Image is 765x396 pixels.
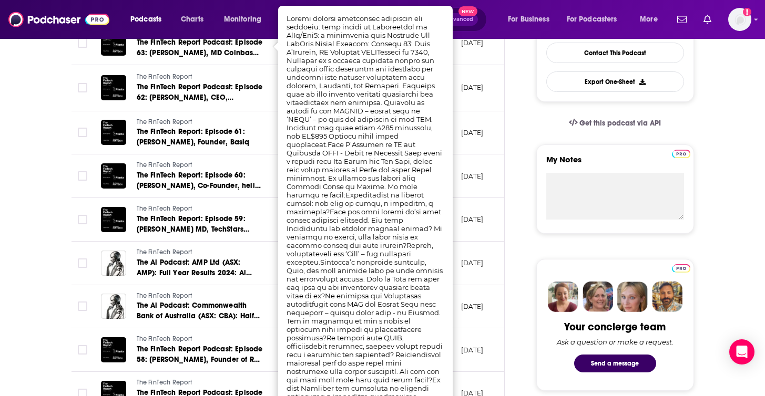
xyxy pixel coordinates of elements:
[461,128,484,137] p: [DATE]
[137,258,252,288] span: The Ai Podcast: AMP Ltd (ASX: AMP): Full Year Results 2024: Ai generated podcast
[672,263,690,273] a: Pro website
[137,204,263,214] a: The FinTech Report
[728,8,751,31] button: Show profile menu
[560,110,670,136] a: Get this podcast via API
[461,38,484,47] p: [DATE]
[461,83,484,92] p: [DATE]
[501,11,563,28] button: open menu
[583,282,613,312] img: Barbara Profile
[672,150,690,158] img: Podchaser Pro
[546,154,684,173] label: My Notes
[137,171,261,201] span: The FinTech Report: Episode 60: [PERSON_NAME], Co-Founder, hello clever
[78,128,87,137] span: Toggle select row
[137,378,263,388] a: The FinTech Report
[137,345,263,385] span: The FinTech Report Podcast: Episode 58: [PERSON_NAME], Founder of RFi Data Insights: Lessons for ...
[137,118,263,127] a: The FinTech Report
[137,82,263,112] span: The FinTech Report Podcast: Episode 62: [PERSON_NAME], CEO, Openmarkets Group (OMG)
[137,127,263,148] a: The FinTech Report: Episode 61: [PERSON_NAME], Founder, Basiq
[137,161,192,169] span: The FinTech Report
[137,214,250,244] span: The FinTech Report: Episode 59: [PERSON_NAME] MD, TechStars Sydney
[546,43,684,63] a: Contact This Podcast
[652,282,682,312] img: Jon Profile
[137,73,192,80] span: The FinTech Report
[461,215,484,224] p: [DATE]
[546,71,684,92] button: Export One-Sheet
[137,37,263,58] a: The FinTech Report Podcast: Episode 63: [PERSON_NAME], MD Coinbase APAC
[137,335,263,344] a: The FinTech Report
[137,301,260,341] span: The Ai Podcast: Commonwealth Bank of Australia (ASX: CBA): Half Year Results 2H 2024: Ai generate...
[78,215,87,224] span: Toggle select row
[137,118,192,126] span: The FinTech Report
[137,248,263,257] a: The FinTech Report
[130,12,161,27] span: Podcasts
[8,9,109,29] img: Podchaser - Follow, Share and Rate Podcasts
[78,301,87,311] span: Toggle select row
[461,346,484,355] p: [DATE]
[137,291,263,301] a: The FinTech Report
[78,345,87,355] span: Toggle select row
[673,11,691,28] a: Show notifications dropdown
[137,205,192,212] span: The FinTech Report
[137,127,250,147] span: The FinTech Report: Episode 61: [PERSON_NAME], Founder, Basiq
[217,11,275,28] button: open menu
[137,72,263,82] a: The FinTech Report
[78,83,87,92] span: Toggle select row
[461,172,484,181] p: [DATE]
[461,258,484,267] p: [DATE]
[458,6,477,16] span: New
[557,338,674,346] div: Ask a question or make a request.
[633,11,671,28] button: open menu
[728,8,751,31] span: Logged in as AlyssaScarpaci
[548,282,578,312] img: Sydney Profile
[137,161,263,170] a: The FinTech Report
[174,11,210,28] a: Charts
[137,38,263,68] span: The FinTech Report Podcast: Episode 63: [PERSON_NAME], MD Coinbase APAC
[137,379,192,386] span: The FinTech Report
[137,300,263,321] a: The Ai Podcast: Commonwealth Bank of Australia (ASX: CBA): Half Year Results 2H 2024: Ai generate...
[181,12,203,27] span: Charts
[617,282,648,312] img: Jules Profile
[123,11,175,28] button: open menu
[137,248,192,256] span: The FinTech Report
[137,82,263,103] a: The FinTech Report Podcast: Episode 62: [PERSON_NAME], CEO, Openmarkets Group (OMG)
[579,119,661,128] span: Get this podcast via API
[78,258,87,268] span: Toggle select row
[78,38,87,48] span: Toggle select row
[137,344,263,365] a: The FinTech Report Podcast: Episode 58: [PERSON_NAME], Founder of RFi Data Insights: Lessons for ...
[640,12,658,27] span: More
[137,170,263,191] a: The FinTech Report: Episode 60: [PERSON_NAME], Co-Founder, hello clever
[137,292,192,299] span: The FinTech Report
[574,355,656,372] button: Send a message
[567,12,617,27] span: For Podcasters
[137,214,263,235] a: The FinTech Report: Episode 59: [PERSON_NAME] MD, TechStars Sydney
[743,8,751,16] svg: Add a profile image
[508,12,549,27] span: For Business
[672,148,690,158] a: Pro website
[728,8,751,31] img: User Profile
[137,257,263,278] a: The Ai Podcast: AMP Ltd (ASX: AMP): Full Year Results 2024: Ai generated podcast
[672,264,690,273] img: Podchaser Pro
[699,11,716,28] a: Show notifications dropdown
[78,171,87,181] span: Toggle select row
[461,302,484,311] p: [DATE]
[137,335,192,342] span: The FinTech Report
[729,339,754,364] div: Open Intercom Messenger
[224,12,261,27] span: Monitoring
[564,320,666,334] div: Your concierge team
[560,11,633,28] button: open menu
